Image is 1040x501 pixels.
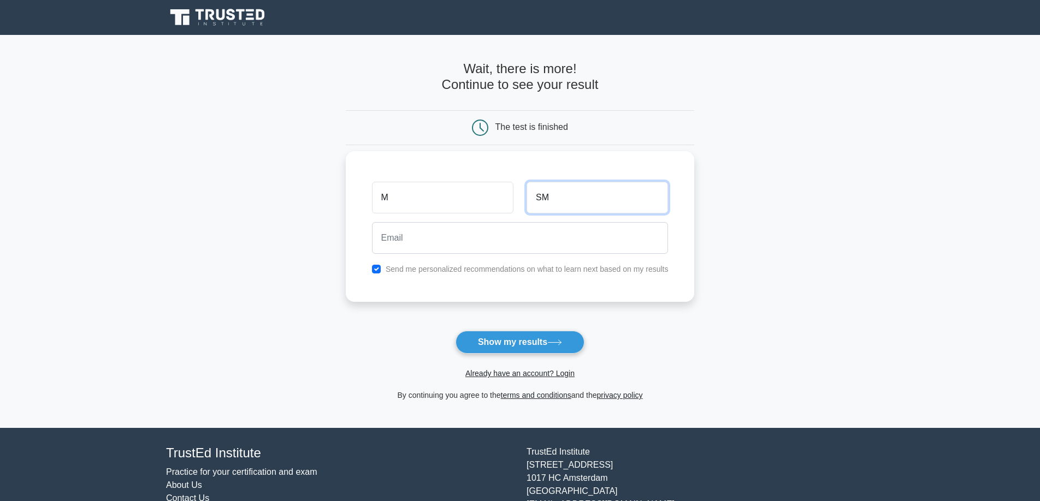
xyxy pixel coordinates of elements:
[372,222,669,254] input: Email
[346,61,695,93] h4: Wait, there is more! Continue to see your result
[527,182,668,213] input: Last name
[166,480,202,490] a: About Us
[495,122,568,132] div: The test is finished
[465,369,575,378] a: Already have an account? Login
[501,391,571,399] a: terms and conditions
[372,182,513,213] input: First name
[597,391,643,399] a: privacy policy
[386,265,669,273] label: Send me personalized recommendations on what to learn next based on my results
[166,445,513,461] h4: TrustEd Institute
[339,389,701,402] div: By continuing you agree to the and the
[166,467,317,476] a: Practice for your certification and exam
[456,331,584,354] button: Show my results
